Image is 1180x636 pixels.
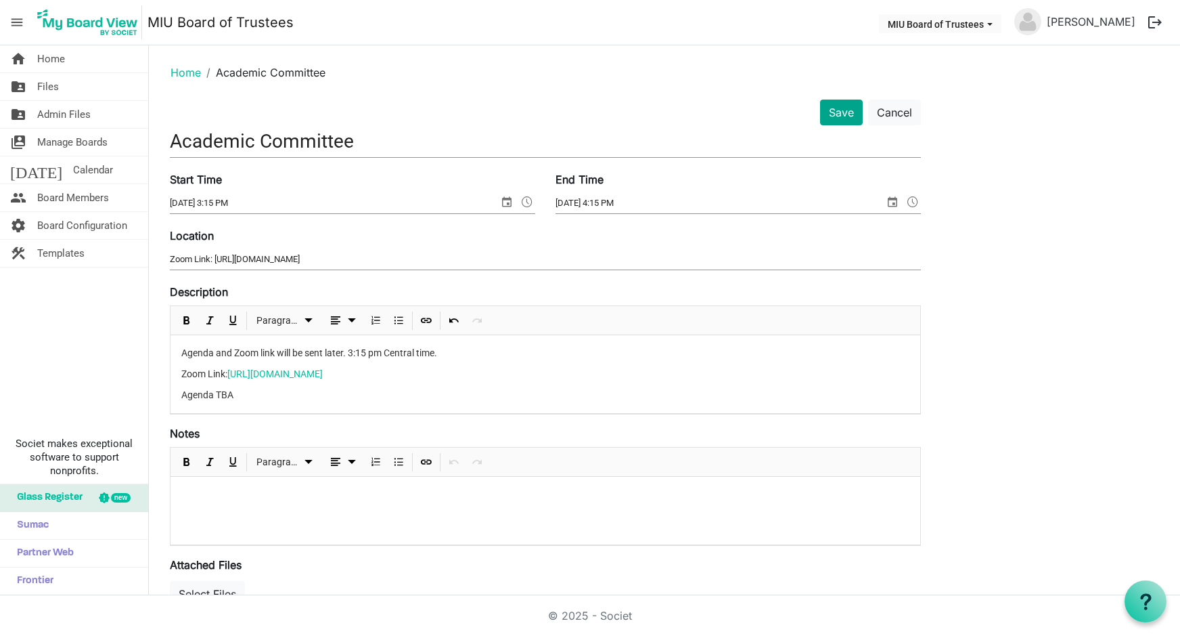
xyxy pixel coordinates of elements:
div: Bold [175,448,198,476]
a: MIU Board of Trustees [147,9,294,36]
span: people [10,184,26,211]
span: select [499,193,515,211]
div: Alignments [321,448,365,476]
span: Zoom Link: [181,368,323,379]
span: Templates [37,240,85,267]
div: Insert Link [415,306,438,335]
span: Paragraph [256,312,300,329]
div: Underline [221,448,244,476]
span: Societ makes exceptional software to support nonprofits. [6,437,142,478]
span: Partner Web [10,540,74,567]
span: home [10,45,26,72]
label: Attached Files [170,557,242,573]
button: dropdownbutton [323,312,362,329]
button: Insert Link [417,454,436,471]
div: new [111,493,131,503]
span: folder_shared [10,73,26,100]
div: Italic [198,306,221,335]
a: [PERSON_NAME] [1041,8,1141,35]
button: Bulleted List [390,312,408,329]
input: Title [170,125,921,157]
div: Insert Link [415,448,438,476]
div: Bulleted List [387,448,410,476]
img: My Board View Logo [33,5,142,39]
button: Paragraph dropdownbutton [252,312,319,329]
button: Italic [201,454,219,471]
button: Numbered List [367,454,385,471]
span: switch_account [10,129,26,156]
button: Undo [445,312,463,329]
span: menu [4,9,30,35]
label: End Time [555,171,604,188]
span: select [884,193,901,211]
button: Cancel [868,100,921,125]
button: Bold [178,312,196,329]
button: Insert Link [417,312,436,329]
label: Location [170,228,214,244]
span: settings [10,212,26,239]
button: Select Files [170,581,245,607]
div: Formats [249,448,321,476]
button: Underline [224,454,242,471]
a: © 2025 - Societ [548,609,632,622]
div: Numbered List [364,306,387,335]
span: Board Members [37,184,109,211]
div: Bold [175,306,198,335]
button: MIU Board of Trustees dropdownbutton [879,14,1001,33]
img: no-profile-picture.svg [1014,8,1041,35]
button: Paragraph dropdownbutton [252,454,319,471]
button: Numbered List [367,312,385,329]
span: Sumac [10,512,49,539]
li: Academic Committee [201,64,325,81]
div: Alignments [321,306,365,335]
label: Start Time [170,171,222,188]
a: Home [171,66,201,79]
span: Admin Files [37,101,91,128]
button: Underline [224,312,242,329]
span: folder_shared [10,101,26,128]
a: My Board View Logo [33,5,147,39]
div: Bulleted List [387,306,410,335]
div: Formats [249,306,321,335]
span: Manage Boards [37,129,108,156]
div: Undo [442,306,466,335]
span: Agenda TBA [181,389,233,400]
span: Frontier [10,568,53,595]
button: Save [820,100,863,125]
span: Board Configuration [37,212,127,239]
button: Bold [178,454,196,471]
button: logout [1141,8,1169,37]
span: Files [37,73,59,100]
span: Home [37,45,65,72]
button: Italic [201,312,219,329]
button: Bulleted List [390,454,408,471]
div: Italic [198,448,221,476]
label: Notes [170,425,200,442]
button: dropdownbutton [323,454,362,471]
span: construction [10,240,26,267]
div: Numbered List [364,448,387,476]
div: Underline [221,306,244,335]
p: Agenda and Zoom link will be sent later. 3:15 pm Central time. [181,346,909,360]
span: Paragraph [256,454,300,471]
span: Calendar [73,156,113,184]
a: [URL][DOMAIN_NAME] [227,368,323,379]
span: [DATE] [10,156,62,184]
span: Glass Register [10,484,83,511]
label: Description [170,284,228,300]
